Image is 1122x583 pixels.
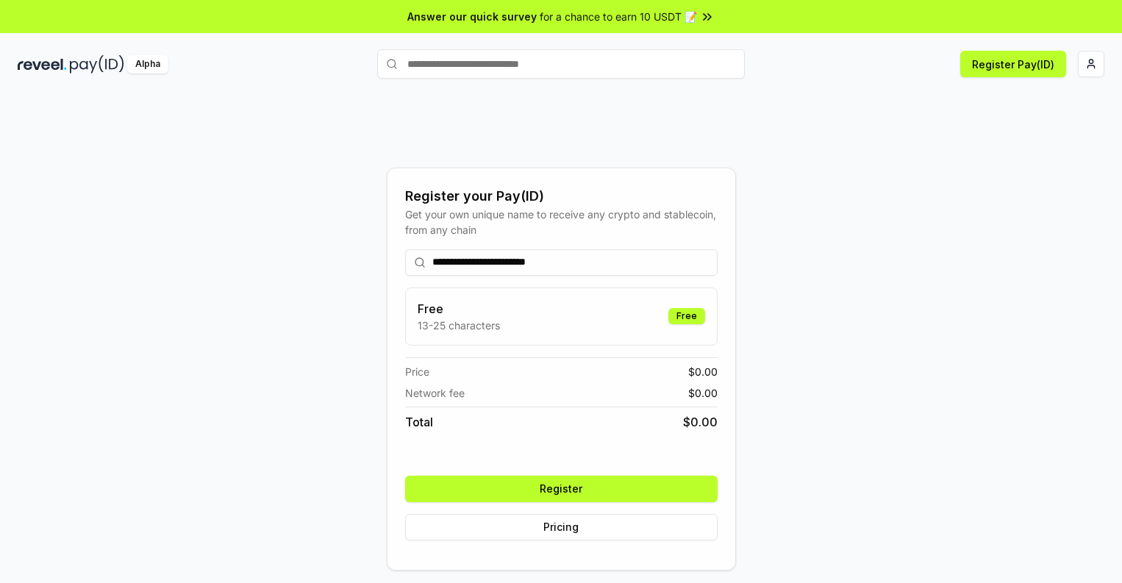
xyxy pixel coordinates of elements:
[668,308,705,324] div: Free
[405,364,429,379] span: Price
[540,9,697,24] span: for a chance to earn 10 USDT 📝
[405,514,718,540] button: Pricing
[688,364,718,379] span: $ 0.00
[405,207,718,237] div: Get your own unique name to receive any crypto and stablecoin, from any chain
[688,385,718,401] span: $ 0.00
[405,476,718,502] button: Register
[127,55,168,74] div: Alpha
[960,51,1066,77] button: Register Pay(ID)
[405,413,433,431] span: Total
[18,55,67,74] img: reveel_dark
[405,186,718,207] div: Register your Pay(ID)
[405,385,465,401] span: Network fee
[418,318,500,333] p: 13-25 characters
[418,300,500,318] h3: Free
[70,55,124,74] img: pay_id
[683,413,718,431] span: $ 0.00
[407,9,537,24] span: Answer our quick survey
